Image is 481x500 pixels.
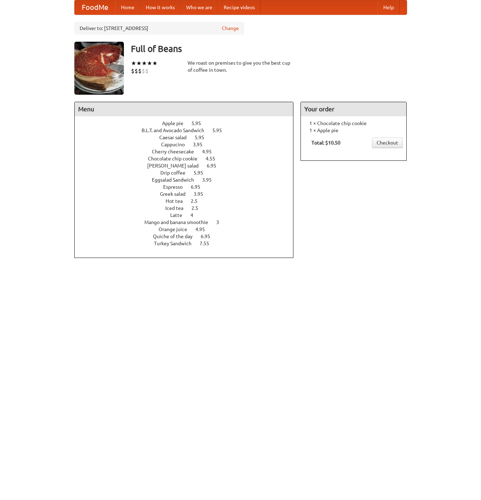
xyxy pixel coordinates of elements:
[142,128,211,133] span: B.L.T. and Avocado Sandwich
[193,142,210,147] span: 3.95
[166,198,211,204] a: Hot tea 2.5
[134,67,138,75] li: $
[170,212,189,218] span: Latte
[161,142,192,147] span: Cappucino
[301,102,406,116] h4: Your order
[138,67,142,75] li: $
[147,163,206,169] span: [PERSON_NAME] salad
[74,42,124,95] img: angular.jpg
[216,219,226,225] span: 3
[142,67,145,75] li: $
[191,184,207,190] span: 6.95
[160,170,216,176] a: Drip coffee 5.95
[159,135,194,140] span: Caesar salad
[152,149,225,154] a: Cherry cheesecake 4.95
[304,127,403,134] li: 1 × Apple pie
[304,120,403,127] li: 1 × Chocolate chip cookie
[162,120,214,126] a: Apple pie 5.95
[131,67,134,75] li: $
[131,42,407,56] h3: Full of Beans
[202,177,219,183] span: 3.95
[152,149,201,154] span: Cherry cheesecake
[191,198,205,204] span: 2.5
[152,177,201,183] span: Eggsalad Sandwich
[165,205,211,211] a: Iced tea 2.5
[147,163,229,169] a: [PERSON_NAME] salad 6.95
[194,191,210,197] span: 3.95
[115,0,140,14] a: Home
[153,234,200,239] span: Quiche of the day
[144,219,232,225] a: Mango and banana smoothie 3
[140,0,181,14] a: How it works
[74,22,244,35] div: Deliver to: [STREET_ADDRESS]
[161,142,216,147] a: Cappucino 3.95
[154,241,199,246] span: Turkey Sandwich
[190,212,200,218] span: 4
[222,25,239,32] a: Change
[145,67,149,75] li: $
[142,128,235,133] a: B.L.T. and Avocado Sandwich 5.95
[202,149,219,154] span: 4.95
[165,205,190,211] span: Iced tea
[378,0,400,14] a: Help
[160,191,193,197] span: Greek salad
[144,219,215,225] span: Mango and banana smoothie
[160,191,216,197] a: Greek salad 3.95
[166,198,190,204] span: Hot tea
[311,140,340,146] b: Total: $10.50
[195,227,212,232] span: 4.95
[207,163,223,169] span: 6.95
[75,0,115,14] a: FoodMe
[181,0,218,14] a: Who we are
[152,59,158,67] li: ★
[136,59,142,67] li: ★
[152,177,225,183] a: Eggsalad Sandwich 3.95
[153,234,223,239] a: Quiche of the day 6.95
[160,170,193,176] span: Drip coffee
[191,120,208,126] span: 5.95
[147,59,152,67] li: ★
[131,59,136,67] li: ★
[154,241,222,246] a: Turkey Sandwich 7.55
[148,156,228,161] a: Chocolate chip cookie 4.55
[159,135,217,140] a: Caesar salad 5.95
[170,212,206,218] a: Latte 4
[142,59,147,67] li: ★
[206,156,222,161] span: 4.55
[188,59,294,73] div: We roast on premises to give you the best cup of coffee in town.
[212,128,229,133] span: 5.95
[148,156,205,161] span: Chocolate chip cookie
[163,184,213,190] a: Espresso 6.95
[191,205,205,211] span: 2.5
[194,170,210,176] span: 5.95
[218,0,260,14] a: Recipe videos
[195,135,211,140] span: 5.95
[159,227,218,232] a: Orange juice 4.95
[372,137,403,148] a: Checkout
[162,120,190,126] span: Apple pie
[163,184,190,190] span: Espresso
[159,227,194,232] span: Orange juice
[201,234,217,239] span: 6.95
[200,241,216,246] span: 7.55
[75,102,293,116] h4: Menu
